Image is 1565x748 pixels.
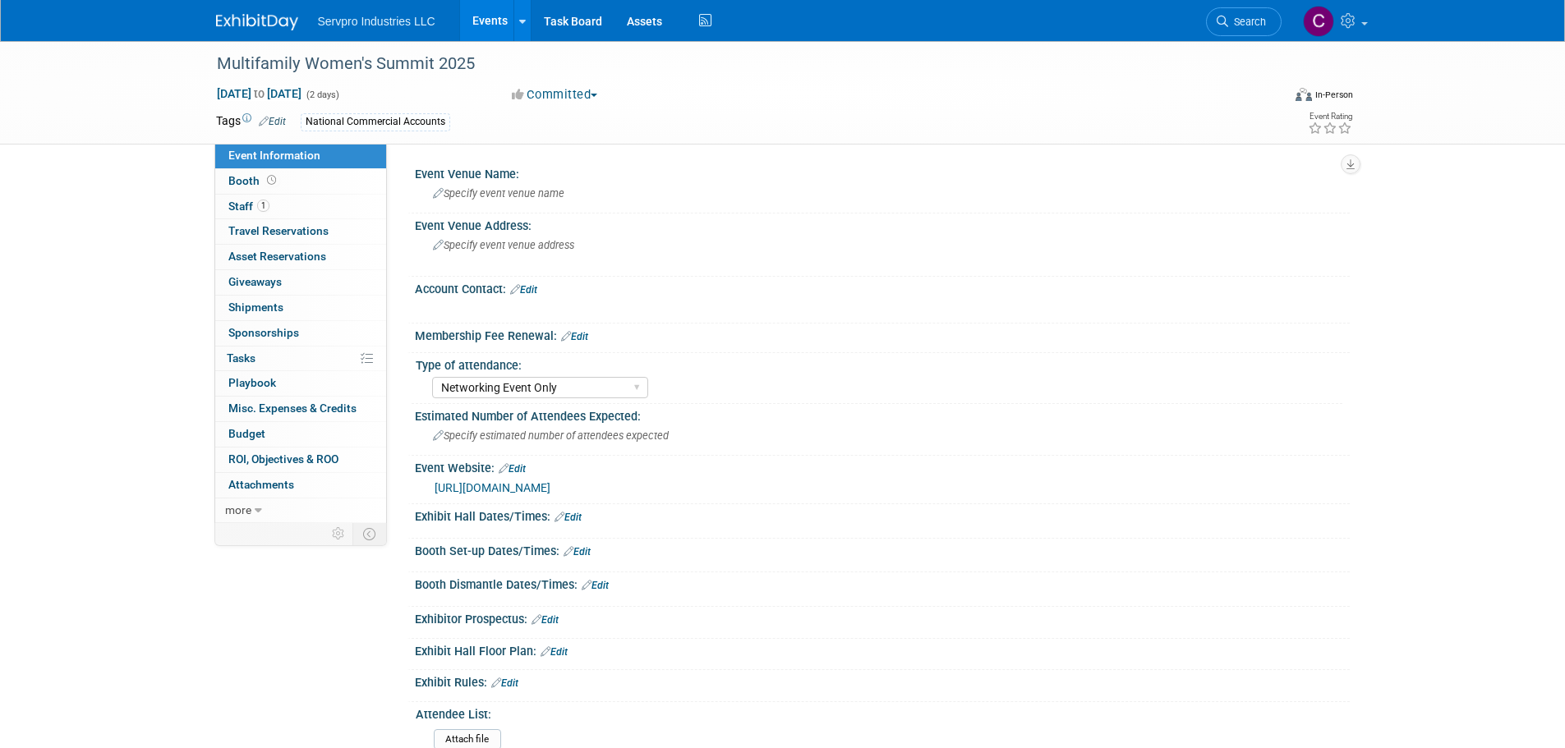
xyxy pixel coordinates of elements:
[499,463,526,475] a: Edit
[506,86,604,103] button: Committed
[215,422,386,447] a: Budget
[416,353,1342,374] div: Type of attendance:
[415,162,1350,182] div: Event Venue Name:
[415,277,1350,298] div: Account Contact:
[415,456,1350,477] div: Event Website:
[541,646,568,658] a: Edit
[415,670,1350,691] div: Exhibit Rules:
[215,346,386,371] a: Tasks
[415,213,1350,234] div: Event Venue Address:
[491,677,518,689] a: Edit
[1206,7,1282,36] a: Search
[228,326,299,339] span: Sponsorships
[1303,6,1334,37] img: Chris Chassagneux
[1228,16,1266,28] span: Search
[564,546,591,558] a: Edit
[228,427,265,440] span: Budget
[325,523,353,544] td: Personalize Event Tab Strip
[257,200,269,212] span: 1
[435,481,550,494] a: [URL][DOMAIN_NAME]
[415,572,1350,594] div: Booth Dismantle Dates/Times:
[510,284,537,296] a: Edit
[215,219,386,244] a: Travel Reservations
[225,503,251,516] span: more
[215,270,386,295] a: Giveaways
[416,702,1342,723] div: Attendee List:
[216,14,298,30] img: ExhibitDay
[1185,85,1354,110] div: Event Format
[228,478,294,491] span: Attachments
[228,376,276,389] span: Playbook
[1308,112,1352,121] div: Event Rating
[215,498,386,523] a: more
[318,15,435,28] span: Servpro Industries LLC
[415,504,1350,525] div: Exhibit Hall Dates/Times:
[415,539,1350,560] div: Booth Set-up Dates/Times:
[301,113,450,131] div: National Commercial Accounts
[433,187,564,200] span: Specify event venue name
[215,447,386,472] a: ROI, Objectives & ROO
[228,250,326,263] span: Asset Reservations
[228,224,329,237] span: Travel Reservations
[216,86,302,101] span: [DATE] [DATE]
[561,331,588,342] a: Edit
[1314,89,1353,101] div: In-Person
[215,144,386,168] a: Event Information
[582,580,609,591] a: Edit
[259,116,286,127] a: Edit
[215,473,386,498] a: Attachments
[228,301,283,314] span: Shipments
[215,245,386,269] a: Asset Reservations
[215,321,386,346] a: Sponsorships
[251,87,267,100] span: to
[215,169,386,194] a: Booth
[555,512,582,523] a: Edit
[532,614,559,626] a: Edit
[228,174,279,187] span: Booth
[228,149,320,162] span: Event Information
[215,195,386,219] a: Staff1
[215,296,386,320] a: Shipments
[215,371,386,396] a: Playbook
[415,607,1350,628] div: Exhibitor Prospectus:
[228,275,282,288] span: Giveaways
[216,112,286,131] td: Tags
[1296,88,1312,101] img: Format-Inperson.png
[228,200,269,213] span: Staff
[305,89,339,100] span: (2 days)
[433,239,574,251] span: Specify event venue address
[227,351,255,365] span: Tasks
[228,402,357,415] span: Misc. Expenses & Credits
[211,49,1257,79] div: Multifamily Women's Summit 2025
[415,639,1350,660] div: Exhibit Hall Floor Plan:
[352,523,386,544] td: Toggle Event Tabs
[415,324,1350,345] div: Membership Fee Renewal:
[228,452,338,466] span: ROI, Objectives & ROO
[433,429,669,442] span: Specify estimated number of attendees expected
[215,397,386,421] a: Misc. Expenses & Credits
[264,174,279,186] span: Booth not reserved yet
[415,404,1350,424] div: Estimated Number of Attendees Expected:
